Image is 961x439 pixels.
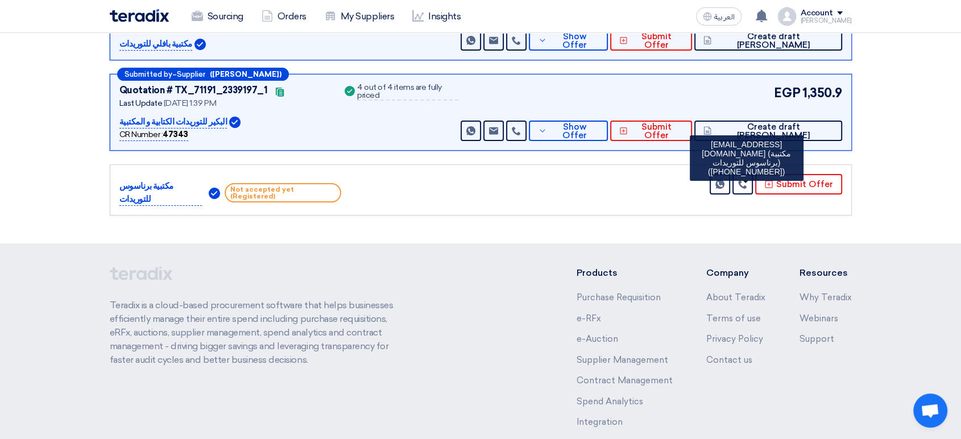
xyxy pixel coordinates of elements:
[576,313,600,324] a: e-RFx
[694,121,842,141] button: Create draft [PERSON_NAME]
[550,123,599,140] span: Show Offer
[529,121,608,141] button: Show Offer
[631,123,683,140] span: Submit Offer
[774,84,800,102] span: EGP
[755,174,842,194] button: Submit Offer
[210,71,281,78] b: ([PERSON_NAME])
[576,355,668,365] a: Supplier Management
[706,355,752,365] a: Contact us
[183,4,252,29] a: Sourcing
[229,117,241,128] img: Verified Account
[529,30,608,51] button: Show Offer
[576,396,643,407] a: Spend Analytics
[800,313,838,324] a: Webinars
[252,4,316,29] a: Orders
[550,32,599,49] span: Show Offer
[706,266,765,280] li: Company
[194,39,206,50] img: Verified Account
[714,123,832,140] span: Create draft [PERSON_NAME]
[316,4,403,29] a: My Suppliers
[209,188,220,199] img: Verified Account
[802,84,842,102] span: 1,350.9
[800,334,834,344] a: Support
[110,9,169,22] img: Teradix logo
[778,7,796,26] img: profile_test.png
[357,84,458,101] div: 4 out of 4 items are fully priced
[125,71,172,78] span: Submitted by
[163,130,188,139] b: 47343
[119,115,227,129] p: البكير للتوريدات الكتابية و المكتبية
[225,183,341,202] span: Not accepted yet (Registered)
[800,266,852,280] li: Resources
[164,98,216,108] span: [DATE] 1:39 PM
[576,334,618,344] a: e-Auction
[714,13,735,21] span: العربية
[403,4,470,29] a: Insights
[913,394,947,428] a: Open chat
[576,292,660,303] a: Purchase Requisition
[110,299,407,367] p: Teradix is a cloud-based procurement software that helps businesses efficiently manage their enti...
[177,71,205,78] span: Supplier
[801,18,852,24] div: [PERSON_NAME]
[714,32,832,49] span: Create draft [PERSON_NAME]
[610,121,692,141] button: Submit Offer
[576,266,672,280] li: Products
[801,9,833,18] div: Account
[119,84,268,97] div: Quotation # TX_71191_2339197_1
[706,292,765,303] a: About Teradix
[694,30,842,51] button: Create draft [PERSON_NAME]
[610,30,692,51] button: Submit Offer
[119,98,163,108] span: Last Update
[696,7,742,26] button: العربية
[119,180,202,206] p: مكتبية برناسوس للتوريدات
[117,68,289,81] div: –
[690,135,803,181] div: [EMAIL_ADDRESS][DOMAIN_NAME] (مكتبية برناسوس للتوريدات) ([PHONE_NUMBER])
[706,334,763,344] a: Privacy Policy
[576,375,672,386] a: Contract Management
[800,292,852,303] a: Why Teradix
[631,32,683,49] span: Submit Offer
[706,313,761,324] a: Terms of use
[576,417,622,427] a: Integration
[119,129,188,141] div: CR Number :
[119,38,192,51] p: مكتبية بافلي للتوريدات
